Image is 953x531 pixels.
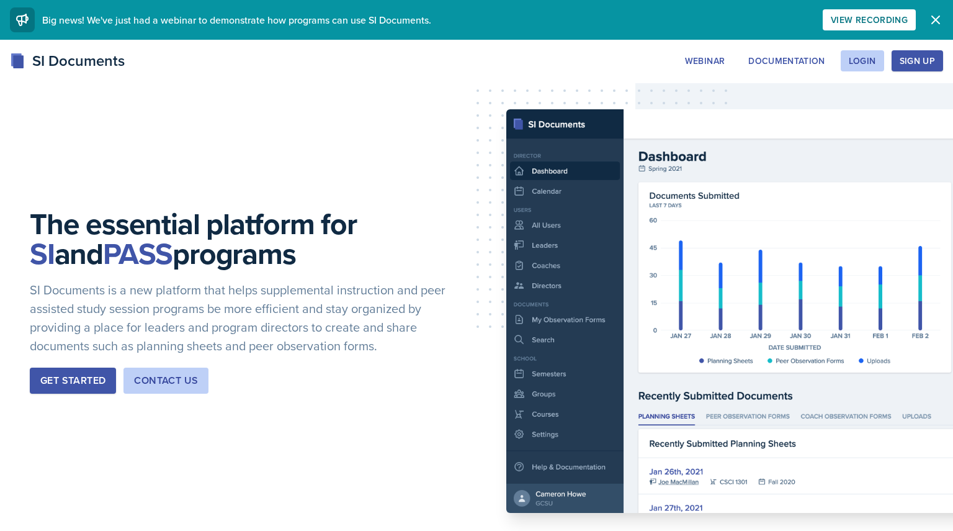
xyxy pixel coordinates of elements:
div: Contact Us [134,373,198,388]
button: Documentation [740,50,833,71]
div: Documentation [748,56,825,66]
button: Get Started [30,368,116,394]
div: SI Documents [10,50,125,72]
div: View Recording [831,15,908,25]
button: Login [841,50,884,71]
span: Big news! We've just had a webinar to demonstrate how programs can use SI Documents. [42,13,431,27]
div: Login [849,56,876,66]
div: Webinar [685,56,725,66]
div: Sign Up [900,56,935,66]
button: View Recording [823,9,916,30]
div: Get Started [40,373,105,388]
button: Contact Us [123,368,208,394]
button: Webinar [677,50,733,71]
button: Sign Up [892,50,943,71]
